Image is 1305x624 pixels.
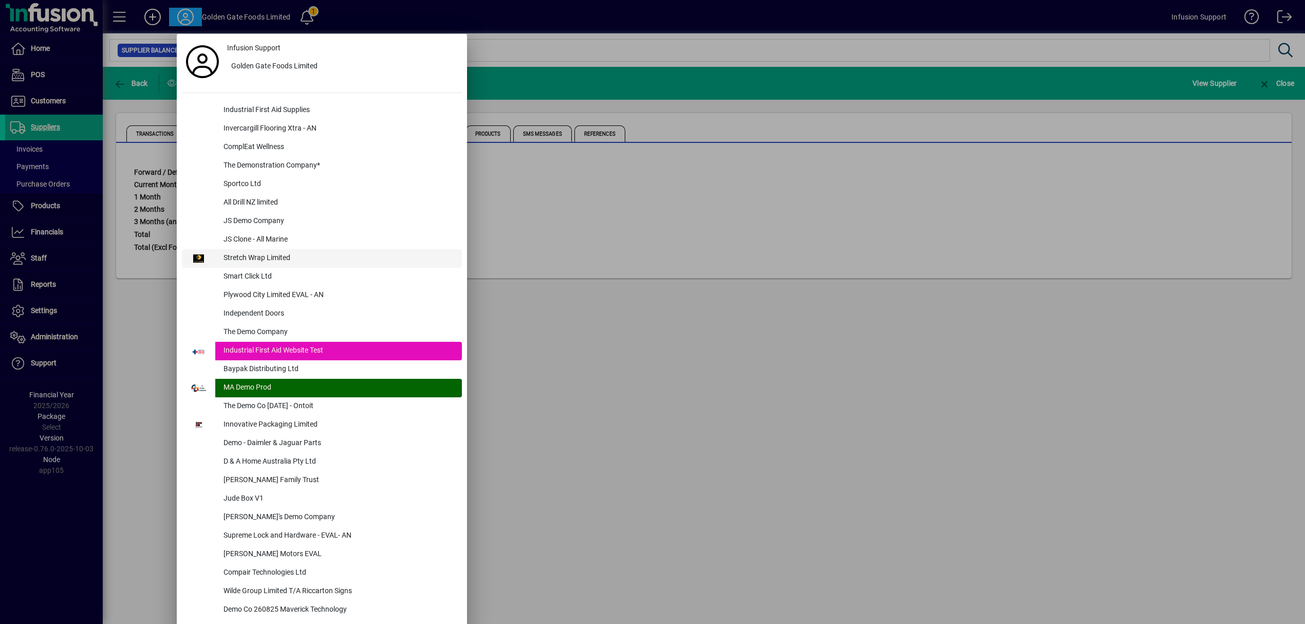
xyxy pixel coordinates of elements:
[182,397,462,416] button: The Demo Co [DATE] - Ontoit
[182,379,462,397] button: MA Demo Prod
[182,323,462,342] button: The Demo Company
[223,39,462,58] a: Infusion Support
[182,231,462,249] button: JS Clone - All Marine
[215,360,462,379] div: Baypak Distributing Ltd
[182,157,462,175] button: The Demonstration Company*
[182,120,462,138] button: Invercargill Flooring Xtra - AN
[215,175,462,194] div: Sportco Ltd
[215,416,462,434] div: Innovative Packaging Limited
[182,175,462,194] button: Sportco Ltd
[215,490,462,508] div: Jude Box V1
[215,157,462,175] div: The Demonstration Company*
[215,601,462,619] div: Demo Co 260825 Maverick Technology
[215,323,462,342] div: The Demo Company
[215,231,462,249] div: JS Clone - All Marine
[215,453,462,471] div: D & A Home Australia Pty Ltd
[182,490,462,508] button: Jude Box V1
[215,194,462,212] div: All Drill NZ limited
[182,416,462,434] button: Innovative Packaging Limited
[182,582,462,601] button: Wilde Group Limited T/A Riccarton Signs
[182,545,462,564] button: [PERSON_NAME] Motors EVAL
[215,582,462,601] div: Wilde Group Limited T/A Riccarton Signs
[182,249,462,268] button: Stretch Wrap Limited
[182,434,462,453] button: Demo - Daimler & Jaguar Parts
[215,545,462,564] div: [PERSON_NAME] Motors EVAL
[215,434,462,453] div: Demo - Daimler & Jaguar Parts
[182,453,462,471] button: D & A Home Australia Pty Ltd
[215,101,462,120] div: Industrial First Aid Supplies
[227,43,281,53] span: Infusion Support
[215,564,462,582] div: Compair Technologies Ltd
[182,101,462,120] button: Industrial First Aid Supplies
[215,471,462,490] div: [PERSON_NAME] Family Trust
[182,360,462,379] button: Baypak Distributing Ltd
[182,268,462,286] button: Smart Click Ltd
[215,379,462,397] div: MA Demo Prod
[182,342,462,360] button: Industrial First Aid Website Test
[215,138,462,157] div: ComplEat Wellness
[215,120,462,138] div: Invercargill Flooring Xtra - AN
[182,212,462,231] button: JS Demo Company
[215,527,462,545] div: Supreme Lock and Hardware - EVAL- AN
[215,286,462,305] div: Plywood City Limited EVAL - AN
[215,342,462,360] div: Industrial First Aid Website Test
[182,52,223,71] a: Profile
[182,286,462,305] button: Plywood City Limited EVAL - AN
[182,138,462,157] button: ComplEat Wellness
[215,397,462,416] div: The Demo Co [DATE] - Ontoit
[182,564,462,582] button: Compair Technologies Ltd
[215,305,462,323] div: Independent Doors
[182,194,462,212] button: All Drill NZ limited
[223,58,462,76] button: Golden Gate Foods Limited
[182,305,462,323] button: Independent Doors
[215,268,462,286] div: Smart Click Ltd
[215,508,462,527] div: [PERSON_NAME]'s Demo Company
[215,212,462,231] div: JS Demo Company
[182,527,462,545] button: Supreme Lock and Hardware - EVAL- AN
[215,249,462,268] div: Stretch Wrap Limited
[182,601,462,619] button: Demo Co 260825 Maverick Technology
[182,508,462,527] button: [PERSON_NAME]'s Demo Company
[182,471,462,490] button: [PERSON_NAME] Family Trust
